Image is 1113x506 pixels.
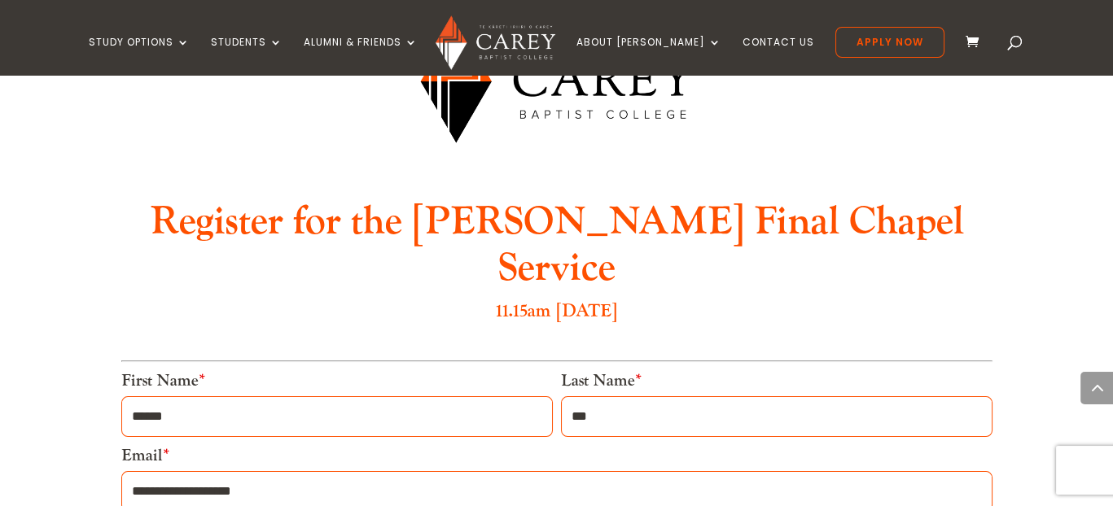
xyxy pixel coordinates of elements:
[211,37,283,75] a: Students
[150,197,964,294] b: Register for the [PERSON_NAME] Final Chapel Service
[121,370,205,391] label: First Name
[304,37,418,75] a: Alumni & Friends
[743,37,814,75] a: Contact Us
[436,15,555,70] img: Carey Baptist College
[496,299,617,322] font: 11.15am [DATE]
[561,370,642,391] label: Last Name
[835,27,944,58] a: Apply Now
[89,37,190,75] a: Study Options
[121,445,169,466] label: Email
[576,37,721,75] a: About [PERSON_NAME]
